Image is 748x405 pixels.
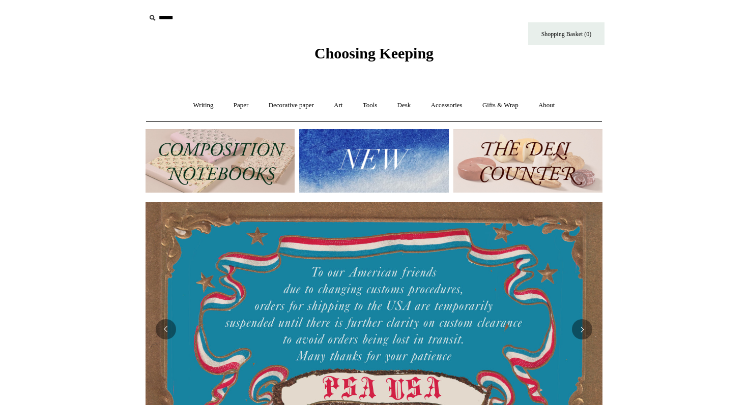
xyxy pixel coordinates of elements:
[184,92,223,119] a: Writing
[453,129,602,193] img: The Deli Counter
[473,92,528,119] a: Gifts & Wrap
[529,92,564,119] a: About
[146,129,295,193] img: 202302 Composition ledgers.jpg__PID:69722ee6-fa44-49dd-a067-31375e5d54ec
[354,92,387,119] a: Tools
[224,92,258,119] a: Paper
[572,319,592,339] button: Next
[260,92,323,119] a: Decorative paper
[422,92,472,119] a: Accessories
[528,22,605,45] a: Shopping Basket (0)
[156,319,176,339] button: Previous
[314,45,434,61] span: Choosing Keeping
[299,129,448,193] img: New.jpg__PID:f73bdf93-380a-4a35-bcfe-7823039498e1
[388,92,420,119] a: Desk
[314,53,434,60] a: Choosing Keeping
[325,92,352,119] a: Art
